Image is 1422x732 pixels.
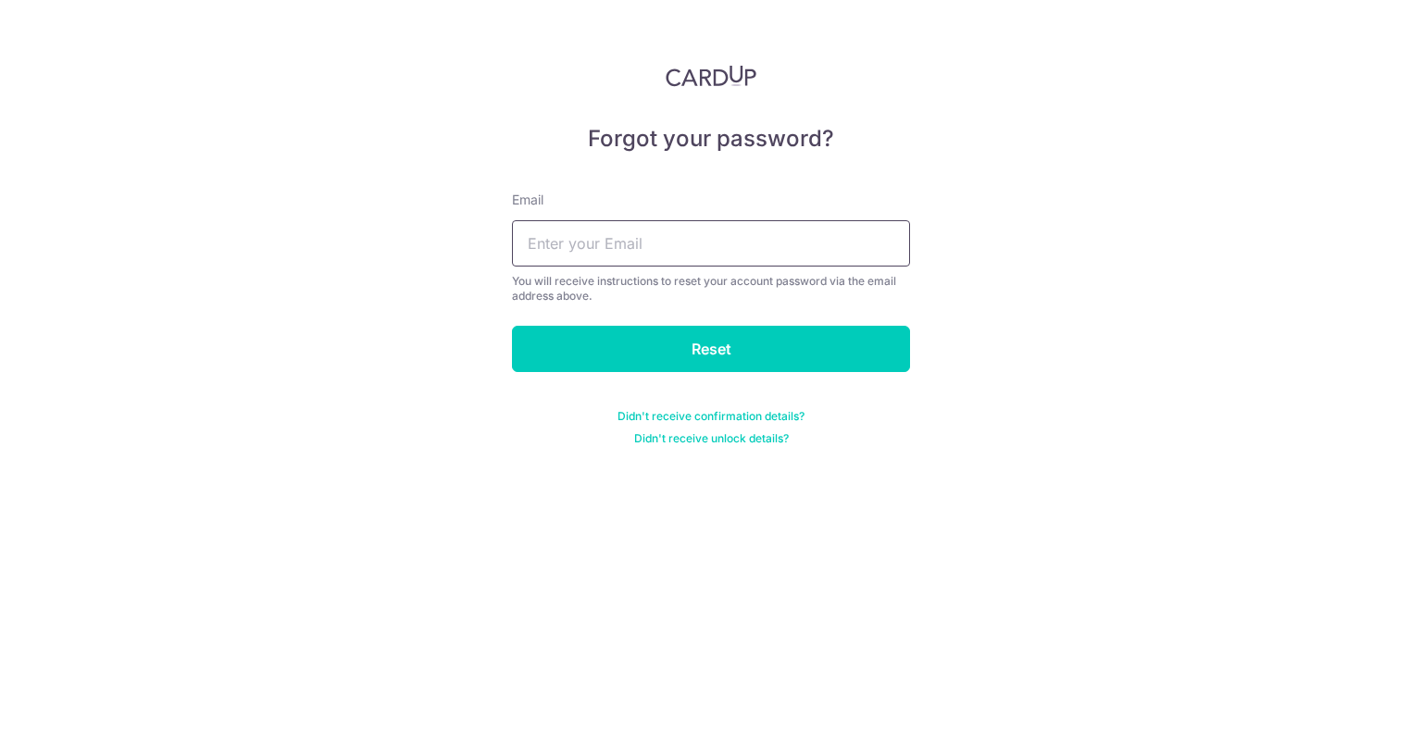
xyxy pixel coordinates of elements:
[512,220,910,267] input: Enter your Email
[512,191,543,209] label: Email
[634,431,789,446] a: Didn't receive unlock details?
[512,274,910,304] div: You will receive instructions to reset your account password via the email address above.
[512,326,910,372] input: Reset
[666,65,756,87] img: CardUp Logo
[512,124,910,154] h5: Forgot your password?
[617,409,805,424] a: Didn't receive confirmation details?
